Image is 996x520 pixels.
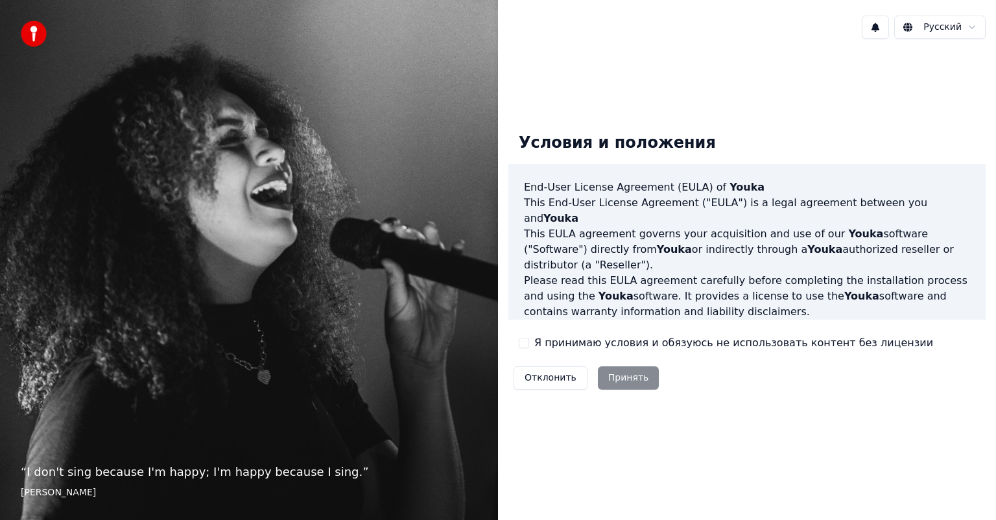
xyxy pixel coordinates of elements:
[21,486,477,499] footer: [PERSON_NAME]
[729,181,765,193] span: Youka
[599,290,634,302] span: Youka
[524,273,970,320] p: Please read this EULA agreement carefully before completing the installation process and using th...
[21,21,47,47] img: youka
[543,212,578,224] span: Youka
[657,243,692,255] span: Youka
[514,366,587,390] button: Отклонить
[524,320,970,382] p: If you register for a free trial of the software, this EULA agreement will also govern that trial...
[508,123,726,164] div: Условия и положения
[21,463,477,481] p: “ I don't sing because I'm happy; I'm happy because I sing. ”
[534,335,933,351] label: Я принимаю условия и обязуюсь не использовать контент без лицензии
[807,243,842,255] span: Youka
[848,228,883,240] span: Youka
[524,226,970,273] p: This EULA agreement governs your acquisition and use of our software ("Software") directly from o...
[524,195,970,226] p: This End-User License Agreement ("EULA") is a legal agreement between you and
[524,180,970,195] h3: End-User License Agreement (EULA) of
[844,290,879,302] span: Youka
